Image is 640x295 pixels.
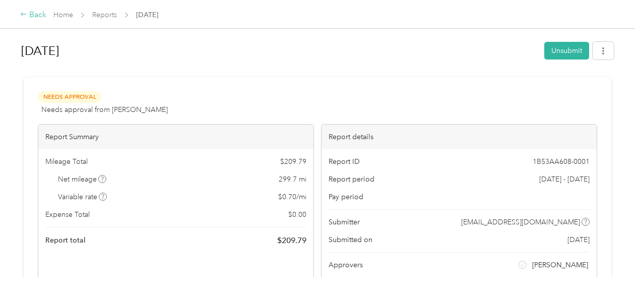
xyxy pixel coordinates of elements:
span: [DATE] [567,234,590,245]
span: Net mileage [58,174,107,185]
span: [DATE] - [DATE] [539,174,590,185]
span: Report total [45,235,86,246]
h1: Sep 2025 [21,39,537,63]
div: Report details [322,125,597,149]
span: Mileage Total [45,156,88,167]
div: Back [20,9,46,21]
span: $ 0.70 / mi [278,192,306,202]
span: $ 209.79 [277,234,306,247]
span: $ 209.79 [280,156,306,167]
span: Submitted on [329,234,372,245]
span: Variable rate [58,192,107,202]
span: Expense Total [45,209,90,220]
span: [PERSON_NAME] [532,260,588,270]
span: [DATE] [136,10,158,20]
a: Reports [92,11,117,19]
span: $ 0.00 [288,209,306,220]
span: Approvers [329,260,363,270]
span: Needs approval from [PERSON_NAME] [41,104,168,115]
span: Report period [329,174,374,185]
span: Needs Approval [38,91,101,103]
span: Report ID [329,156,360,167]
span: 1B53AA608-0001 [533,156,590,167]
span: [EMAIL_ADDRESS][DOMAIN_NAME] [461,217,580,227]
a: Home [53,11,73,19]
iframe: Everlance-gr Chat Button Frame [584,239,640,295]
div: Report Summary [38,125,313,149]
span: Submitter [329,217,360,227]
span: Pay period [329,192,363,202]
span: 299.7 mi [279,174,306,185]
button: Unsubmit [544,42,589,60]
